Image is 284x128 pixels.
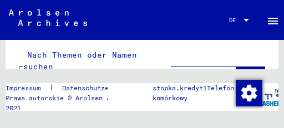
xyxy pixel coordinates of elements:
[6,83,49,93] a: Impressum
[262,9,284,31] button: Przełącz nawigację boczną
[6,94,141,112] font: Prawa autorskie © Arolsen Archives, 2021
[153,84,234,102] font: stopka.kredyt1Telefon komórkowy
[23,50,137,71] font: Nach Themen oder Namen suchen
[6,84,40,92] font: Impressum
[266,14,280,28] mat-icon: Side nav toggle icon
[53,83,153,93] a: Datenschutzerklärung
[9,9,87,26] img: Arolsen_neg.svg
[49,84,53,91] font: |
[236,80,262,106] img: Zustimmung ändern
[229,17,236,24] font: DE
[62,84,140,92] font: Datenschutzerklärung
[235,79,262,106] div: Zustimmung ändern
